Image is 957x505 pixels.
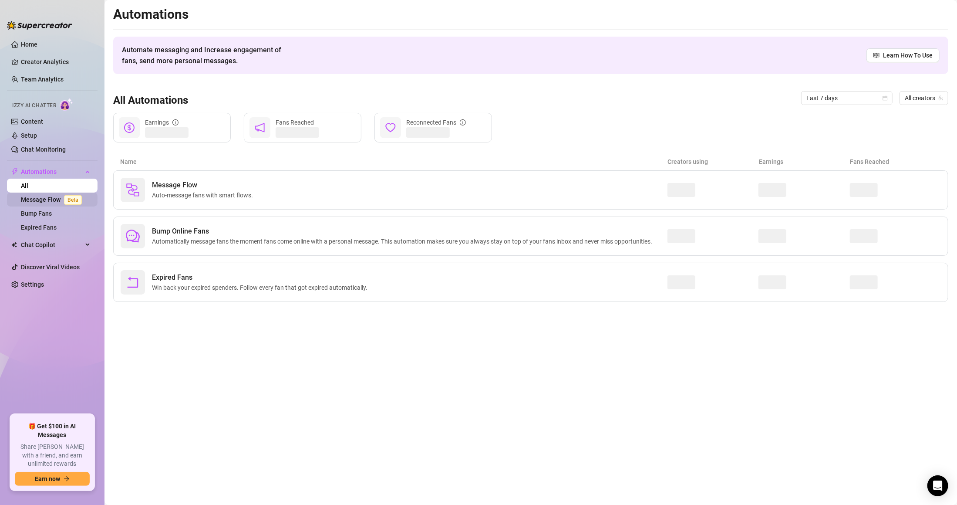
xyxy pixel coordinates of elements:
[883,51,933,60] span: Learn How To Use
[938,95,944,101] span: team
[927,475,948,496] div: Open Intercom Messenger
[113,6,948,23] h2: Automations
[35,475,60,482] span: Earn now
[21,238,83,252] span: Chat Copilot
[21,264,80,271] a: Discover Viral Videos
[126,229,140,243] span: comment
[152,272,371,283] span: Expired Fans
[759,157,850,166] article: Earnings
[11,242,17,248] img: Chat Copilot
[15,472,90,486] button: Earn nowarrow-right
[12,102,56,110] span: Izzy AI Chatter
[873,52,879,58] span: read
[126,183,140,197] img: svg%3e
[806,92,887,105] span: Last 7 days
[905,92,943,105] span: All creators
[21,41,37,48] a: Home
[64,195,82,205] span: Beta
[152,190,256,200] span: Auto-message fans with smart flows.
[406,118,466,127] div: Reconnected Fans
[152,180,256,190] span: Message Flow
[113,94,188,108] h3: All Automations
[15,443,90,468] span: Share [PERSON_NAME] with a friend, and earn unlimited rewards
[276,119,314,126] span: Fans Reached
[145,118,179,127] div: Earnings
[60,98,73,111] img: AI Chatter
[883,95,888,101] span: calendar
[152,237,656,246] span: Automatically message fans the moment fans come online with a personal message. This automation m...
[21,118,43,125] a: Content
[21,146,66,153] a: Chat Monitoring
[11,168,18,175] span: thunderbolt
[850,157,941,166] article: Fans Reached
[126,275,140,289] span: rollback
[21,165,83,179] span: Automations
[7,21,72,30] img: logo-BBDzfeDw.svg
[21,76,64,83] a: Team Analytics
[21,210,52,217] a: Bump Fans
[124,122,135,133] span: dollar
[120,157,667,166] article: Name
[122,44,290,66] span: Automate messaging and Increase engagement of fans, send more personal messages.
[21,132,37,139] a: Setup
[64,476,70,482] span: arrow-right
[21,224,57,231] a: Expired Fans
[385,122,396,133] span: heart
[21,55,91,69] a: Creator Analytics
[667,157,759,166] article: Creators using
[15,422,90,439] span: 🎁 Get $100 in AI Messages
[866,48,940,62] a: Learn How To Use
[460,119,466,125] span: info-circle
[255,122,265,133] span: notification
[21,196,85,203] a: Message FlowBeta
[21,281,44,288] a: Settings
[21,182,28,189] a: All
[172,119,179,125] span: info-circle
[152,226,656,237] span: Bump Online Fans
[152,283,371,292] span: Win back your expired spenders. Follow every fan that got expired automatically.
